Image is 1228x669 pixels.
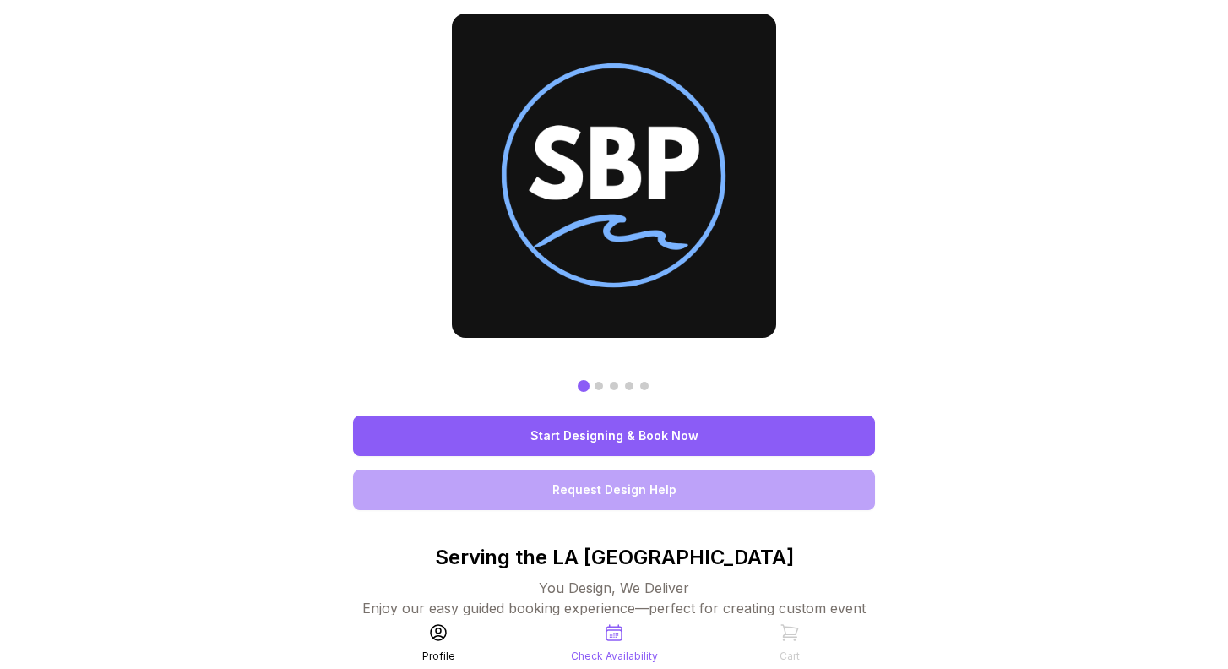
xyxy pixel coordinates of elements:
[780,650,800,663] div: Cart
[422,650,455,663] div: Profile
[353,544,875,571] p: Serving the LA [GEOGRAPHIC_DATA]
[353,416,875,456] a: Start Designing & Book Now
[353,470,875,510] a: Request Design Help
[571,650,658,663] div: Check Availability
